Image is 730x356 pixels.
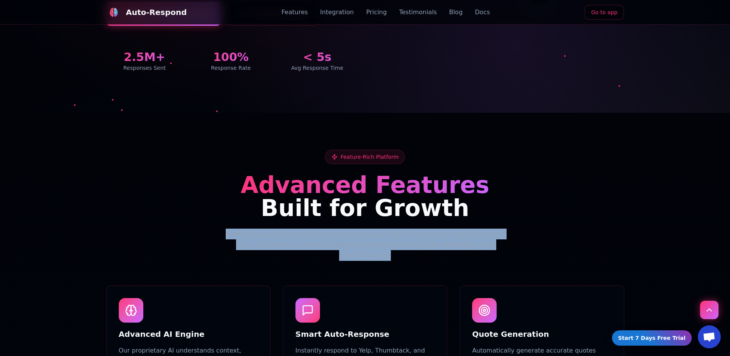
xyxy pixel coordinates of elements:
a: Testimonials [399,8,437,17]
a: Blog [449,8,463,17]
a: Docs [475,8,490,17]
a: Auto-Respond LogoAuto-Respond [106,5,187,20]
div: Avg Response Time [279,64,356,72]
div: 100% [192,50,269,64]
div: 2.5M+ [106,50,183,64]
a: Features [282,8,308,17]
div: Auto-Respond [126,7,187,18]
p: Every feature designed to maximize your lead conversion and automate your customer communication ... [218,229,512,261]
h3: Advanced AI Engine [119,329,258,340]
a: Start 7 Days Free Trial [612,330,692,346]
span: Feature-Rich Platform [341,153,399,161]
h3: Quote Generation [472,329,611,340]
span: Built for Growth [261,194,469,221]
button: Scroll to top [700,301,719,319]
div: Open chat [698,325,721,348]
h3: Smart Auto-Response [295,329,435,340]
div: Response Rate [192,64,269,72]
a: Go to app [585,5,624,20]
span: Advanced Features [241,171,489,198]
img: Auto-Respond Logo [109,8,118,17]
div: Responses Sent [106,64,183,72]
a: Integration [320,8,354,17]
a: Pricing [366,8,387,17]
div: < 5s [279,50,356,64]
